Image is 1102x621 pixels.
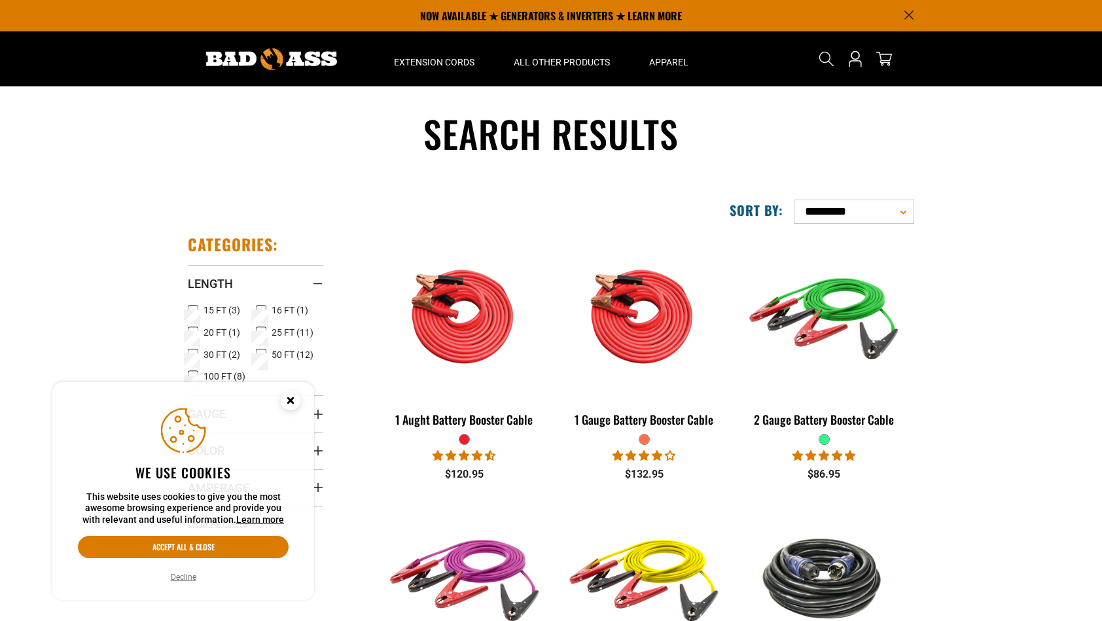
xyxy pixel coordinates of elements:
a: green 2 Gauge Battery Booster Cable [744,234,904,433]
p: This website uses cookies to give you the most awesome browsing experience and provide you with r... [78,491,289,526]
span: 30 FT (2) [204,350,240,359]
summary: All Other Products [494,31,630,86]
span: Apparel [649,56,688,68]
h1: Search results [188,110,914,158]
img: orange [561,241,726,391]
span: 4.56 stars [433,450,495,462]
button: Accept all & close [78,536,289,558]
div: $120.95 [384,467,544,482]
div: $132.95 [564,467,724,482]
span: All Other Products [514,56,610,68]
a: features 1 Aught Battery Booster Cable [384,234,544,433]
img: green [741,241,906,391]
summary: Extension Cords [374,31,494,86]
span: 100 FT (8) [204,372,245,381]
summary: Apparel [630,31,708,86]
summary: Search [816,48,837,69]
summary: Length [188,265,323,302]
span: Length [188,276,233,291]
button: Decline [167,571,200,584]
h2: We use cookies [78,464,289,481]
span: 20 FT (1) [204,328,240,337]
div: 2 Gauge Battery Booster Cable [744,414,904,425]
span: 5.00 stars [792,450,855,462]
aside: Cookie Consent [52,382,314,601]
span: 25 FT (11) [272,328,313,337]
div: 1 Aught Battery Booster Cable [384,414,544,425]
a: orange 1 Gauge Battery Booster Cable [564,234,724,433]
div: $86.95 [744,467,904,482]
span: 50 FT (12) [272,350,313,359]
span: 16 FT (1) [272,306,308,315]
label: Sort by: [730,202,783,219]
span: Extension Cords [394,56,474,68]
span: 4.00 stars [613,450,675,462]
span: 15 FT (3) [204,306,240,315]
img: features [382,241,547,391]
h2: Categories: [188,234,278,255]
div: 1 Gauge Battery Booster Cable [564,414,724,425]
a: Learn more [236,514,284,525]
img: Bad Ass Extension Cords [206,48,337,70]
